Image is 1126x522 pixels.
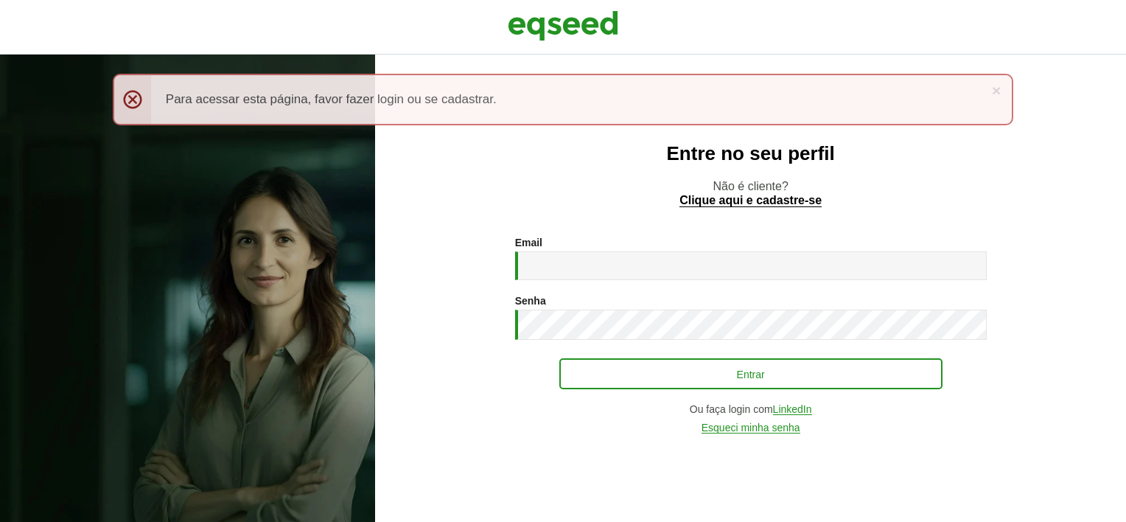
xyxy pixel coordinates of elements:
h2: Entre no seu perfil [405,143,1097,164]
label: Email [515,237,542,248]
a: LinkedIn [773,404,812,415]
a: Clique aqui e cadastre-se [679,195,822,207]
p: Não é cliente? [405,179,1097,207]
label: Senha [515,296,546,306]
img: EqSeed Logo [508,7,618,44]
div: Para acessar esta página, favor fazer login ou se cadastrar. [113,74,1013,125]
a: × [992,83,1001,98]
button: Entrar [559,358,943,389]
a: Esqueci minha senha [702,422,800,434]
div: Ou faça login com [515,404,987,415]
